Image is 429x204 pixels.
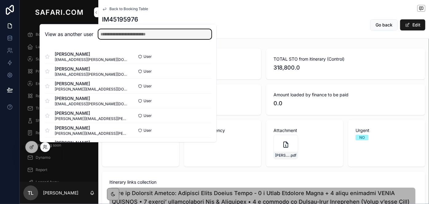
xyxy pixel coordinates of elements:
span: [PERSON_NAME][EMAIL_ADDRESS][PERSON_NAME][DOMAIN_NAME] [55,131,128,136]
a: Supplier [23,54,95,65]
span: User [144,113,152,118]
a: Email Template [23,78,95,89]
span: [PERSON_NAME] [55,95,128,102]
a: Legend Away [23,177,95,188]
span: [PERSON_NAME][EMAIL_ADDRESS][PERSON_NAME][DOMAIN_NAME] [55,116,128,121]
span: [PERSON_NAME] [55,110,128,116]
span: Legend Away [36,180,59,185]
span: Travel Insurance NEW [36,106,74,111]
span: Dynamo [36,155,50,160]
p: Invoice details are shown below [102,24,176,31]
span: [PERSON_NAME] [55,140,128,146]
div: scrollable content [20,25,98,182]
span: User [144,84,152,89]
span: .pdf [289,153,297,158]
span: Email Template [36,81,62,86]
span: TOTAL STO from itinerary (Control) [274,56,418,62]
a: Reminders [23,90,95,102]
span: User [144,54,152,59]
span: 0.0 [274,99,418,108]
span: Back to Booking Table [109,6,148,11]
span: Receivables [36,130,57,135]
span: Product [36,69,49,74]
a: Travel Insurance NEW [23,103,95,114]
span: [PERSON_NAME] [55,81,128,87]
p: [PERSON_NAME] [43,190,78,196]
h2: View as another user [45,30,93,38]
span: [PERSON_NAME][EMAIL_ADDRESS][DOMAIN_NAME] [55,87,128,92]
a: Lux enquiries [23,41,95,52]
span: TL [28,189,34,197]
span: [EMAIL_ADDRESS][PERSON_NAME][DOMAIN_NAME] [55,72,128,77]
button: Edit [400,19,425,30]
span: Attachment [274,127,336,134]
span: Report [36,167,47,172]
span: Go back [376,22,392,28]
img: App logo [34,7,84,17]
span: User [144,69,152,74]
span: [EMAIL_ADDRESS][PERSON_NAME][DOMAIN_NAME] [55,57,128,62]
a: Receivables [23,127,95,138]
span: Amount loaded by finance to be paid [274,92,418,98]
span: User [144,98,152,103]
a: Back to Booking Table [102,6,148,11]
span: Shoppers [36,118,52,123]
span: Lux enquiries [36,44,59,49]
a: Traveling soon [23,140,95,151]
div: NO [359,135,365,140]
span: Supplier [36,57,50,62]
span: [PERSON_NAME] [55,51,128,57]
a: Dynamo [23,152,95,163]
span: User [144,128,152,133]
a: Shoppers [23,115,95,126]
span: Urgent [356,127,418,134]
span: Reminders [36,94,54,98]
span: [PERSON_NAME] [55,125,128,131]
a: Report [23,164,95,175]
a: Product [23,66,95,77]
button: Go back [370,19,398,30]
span: [EMAIL_ADDRESS][PERSON_NAME][DOMAIN_NAME] [55,102,128,106]
span: Itinerary links collection [109,179,418,185]
a: Booking Table [23,29,95,40]
span: Invoice currency [191,127,254,134]
a: [PERSON_NAME]-16+1-In-[DATE].pdf [274,135,298,159]
span: [PERSON_NAME]-16+1-In-[DATE] [275,153,289,158]
span: 318,800.0 [274,63,418,72]
h1: IM45195976 [102,15,176,24]
span: [PERSON_NAME] [55,66,128,72]
span: Booking Table [36,32,60,37]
